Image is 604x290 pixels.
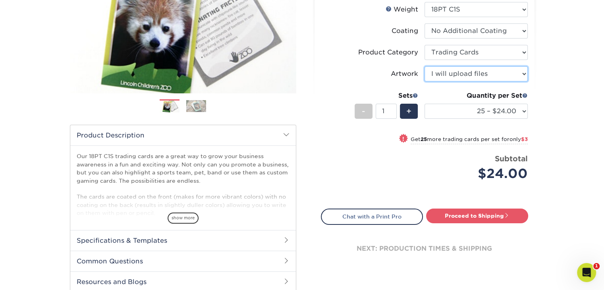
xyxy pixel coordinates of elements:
[386,5,418,14] div: Weight
[358,48,418,57] div: Product Category
[70,230,296,251] h2: Specifications & Templates
[355,91,418,101] div: Sets
[70,251,296,271] h2: Common Questions
[321,225,528,273] div: next: production times & shipping
[521,136,528,142] span: $3
[391,69,418,79] div: Artwork
[160,100,179,113] img: Trading Cards 01
[421,136,427,142] strong: 25
[168,213,199,223] span: show more
[362,105,365,117] span: -
[425,91,528,101] div: Quantity per Set
[392,26,418,36] div: Coating
[186,100,206,112] img: Trading Cards 02
[411,136,528,144] small: Get more trading cards per set for
[430,164,528,183] div: $24.00
[593,263,600,269] span: 1
[402,135,404,143] span: !
[426,209,528,223] a: Proceed to Shipping
[321,209,423,224] a: Chat with a Print Pro
[495,154,528,163] strong: Subtotal
[577,263,596,282] iframe: Intercom live chat
[406,105,411,117] span: +
[509,136,528,142] span: only
[77,152,289,217] p: Our 18PT C1S trading cards are a great way to grow your business awareness in a fun and exciting ...
[70,125,296,145] h2: Product Description
[2,266,68,287] iframe: Google Customer Reviews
